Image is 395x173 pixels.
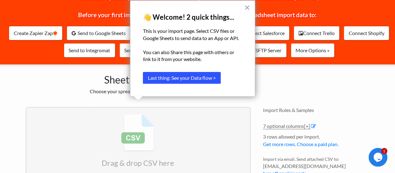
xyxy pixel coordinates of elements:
[26,88,251,94] h2: Choose your spreadsheet below to import.
[143,72,221,84] button: Last thing: See your Data flow >
[64,43,115,58] a: Send to Integromat
[143,13,242,21] p: 👋 Welcome! 2 quick things...
[244,3,250,13] button: Close
[263,107,370,113] h4: Import Rules & Samples
[263,162,370,170] span: [EMAIL_ADDRESS][DOMAIN_NAME]
[143,49,242,63] p: You can also Share this page with others or link to it from your website.
[294,26,340,40] a: Connect Trello
[369,148,389,167] iframe: chat widget
[119,43,162,58] a: Send to my API
[9,26,63,40] a: Create Zapier Zap
[26,71,251,86] h1: Sheet Import
[291,43,335,58] a: More Options »
[344,26,389,40] a: Connect Shopify
[263,141,339,147] a: Get more rows. Choose a paid plan.
[304,123,310,129] span: [+]
[67,26,131,40] a: Send to Google Sheets
[263,123,310,130] a: 7 optional columns[+]
[233,26,290,40] a: Connect Salesforce
[263,133,370,151] li: 3 rows allowed per import.
[143,28,242,42] p: This is your import page. Select CSV files or Google Sheets to send data to an App or API.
